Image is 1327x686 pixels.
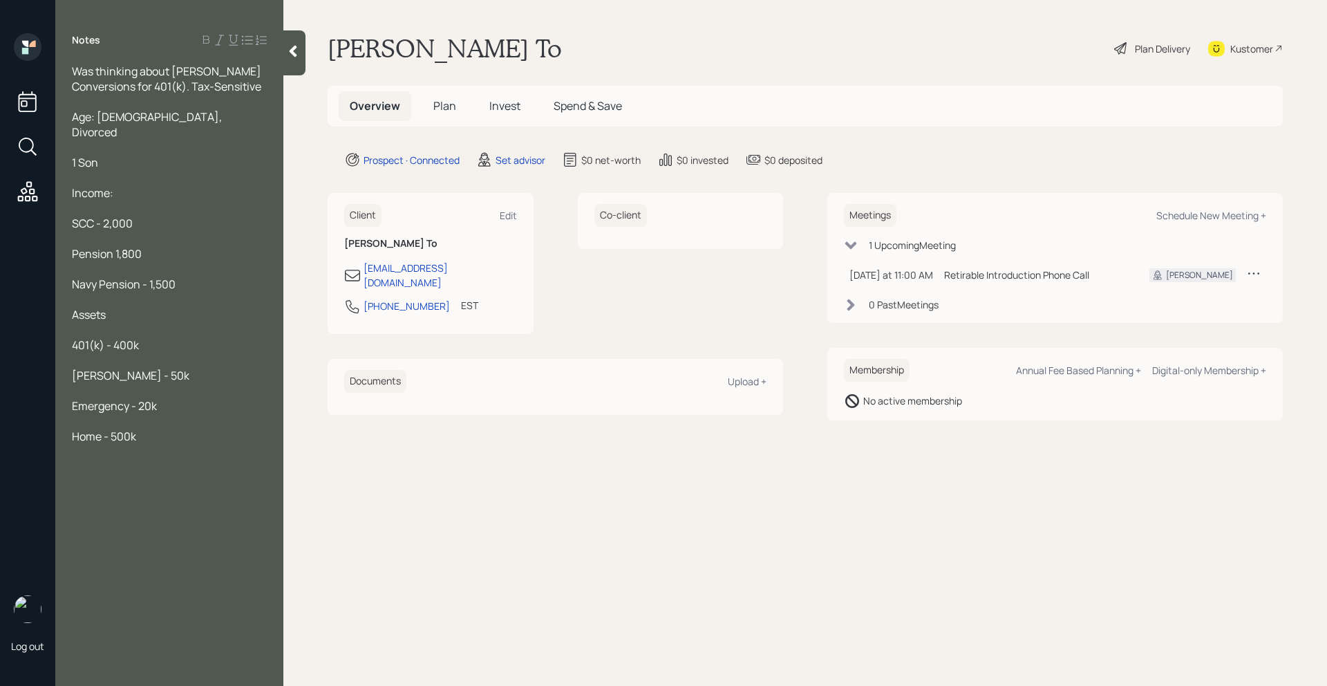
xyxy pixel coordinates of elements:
[461,298,478,313] div: EST
[1135,41,1190,56] div: Plan Delivery
[500,209,517,222] div: Edit
[344,204,382,227] h6: Client
[944,268,1127,282] div: Retirable Introduction Phone Call
[554,98,622,113] span: Spend & Save
[350,98,400,113] span: Overview
[489,98,520,113] span: Invest
[72,398,157,414] span: Emergency - 20k
[728,375,766,388] div: Upload +
[677,153,728,167] div: $0 invested
[72,277,176,292] span: Navy Pension - 1,500
[72,246,142,261] span: Pension 1,800
[344,370,406,393] h6: Documents
[1230,41,1273,56] div: Kustomer
[72,307,106,322] span: Assets
[1152,364,1266,377] div: Digital-only Membership +
[364,299,450,313] div: [PHONE_NUMBER]
[844,204,896,227] h6: Meetings
[863,393,962,408] div: No active membership
[72,185,113,201] span: Income:
[869,297,939,312] div: 0 Past Meeting s
[72,429,136,444] span: Home - 500k
[849,268,933,282] div: [DATE] at 11:00 AM
[869,238,956,252] div: 1 Upcoming Meeting
[364,153,460,167] div: Prospect · Connected
[844,359,910,382] h6: Membership
[433,98,456,113] span: Plan
[72,155,98,170] span: 1 Son
[72,216,133,231] span: SCC - 2,000
[72,109,224,140] span: Age: [DEMOGRAPHIC_DATA], Divorced
[581,153,641,167] div: $0 net-worth
[328,33,562,64] h1: [PERSON_NAME] To
[1016,364,1141,377] div: Annual Fee Based Planning +
[72,64,263,94] span: Was thinking about [PERSON_NAME] Conversions for 401(k). Tax-Sensitive
[364,261,517,290] div: [EMAIL_ADDRESS][DOMAIN_NAME]
[496,153,545,167] div: Set advisor
[72,368,189,383] span: [PERSON_NAME] - 50k
[764,153,822,167] div: $0 deposited
[72,337,139,353] span: 401(k) - 400k
[11,640,44,653] div: Log out
[1156,209,1266,222] div: Schedule New Meeting +
[1166,269,1233,281] div: [PERSON_NAME]
[72,33,100,47] label: Notes
[14,595,41,623] img: retirable_logo.png
[594,204,647,227] h6: Co-client
[344,238,517,250] h6: [PERSON_NAME] To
